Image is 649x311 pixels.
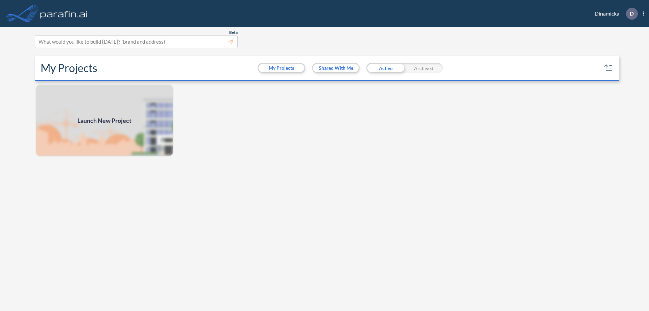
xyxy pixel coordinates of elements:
[35,84,174,157] a: Launch New Project
[313,64,359,72] button: Shared With Me
[366,63,405,73] div: Active
[603,63,614,73] button: sort
[41,62,97,74] h2: My Projects
[77,116,131,125] span: Launch New Project
[584,8,644,20] div: Dinamicka
[39,7,89,20] img: logo
[405,63,443,73] div: Archived
[35,84,174,157] img: add
[259,64,304,72] button: My Projects
[630,10,634,17] p: D
[229,30,238,35] span: Beta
